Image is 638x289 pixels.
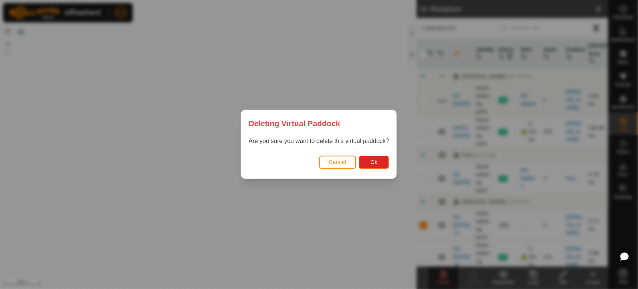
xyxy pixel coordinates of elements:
button: Ok [359,156,389,169]
p: Are you sure you want to delete this virtual paddock? [249,137,389,146]
span: Cancel [329,159,347,165]
span: Ok [371,159,378,165]
span: Deleting Virtual Paddock [249,118,340,129]
button: Cancel [319,156,356,169]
